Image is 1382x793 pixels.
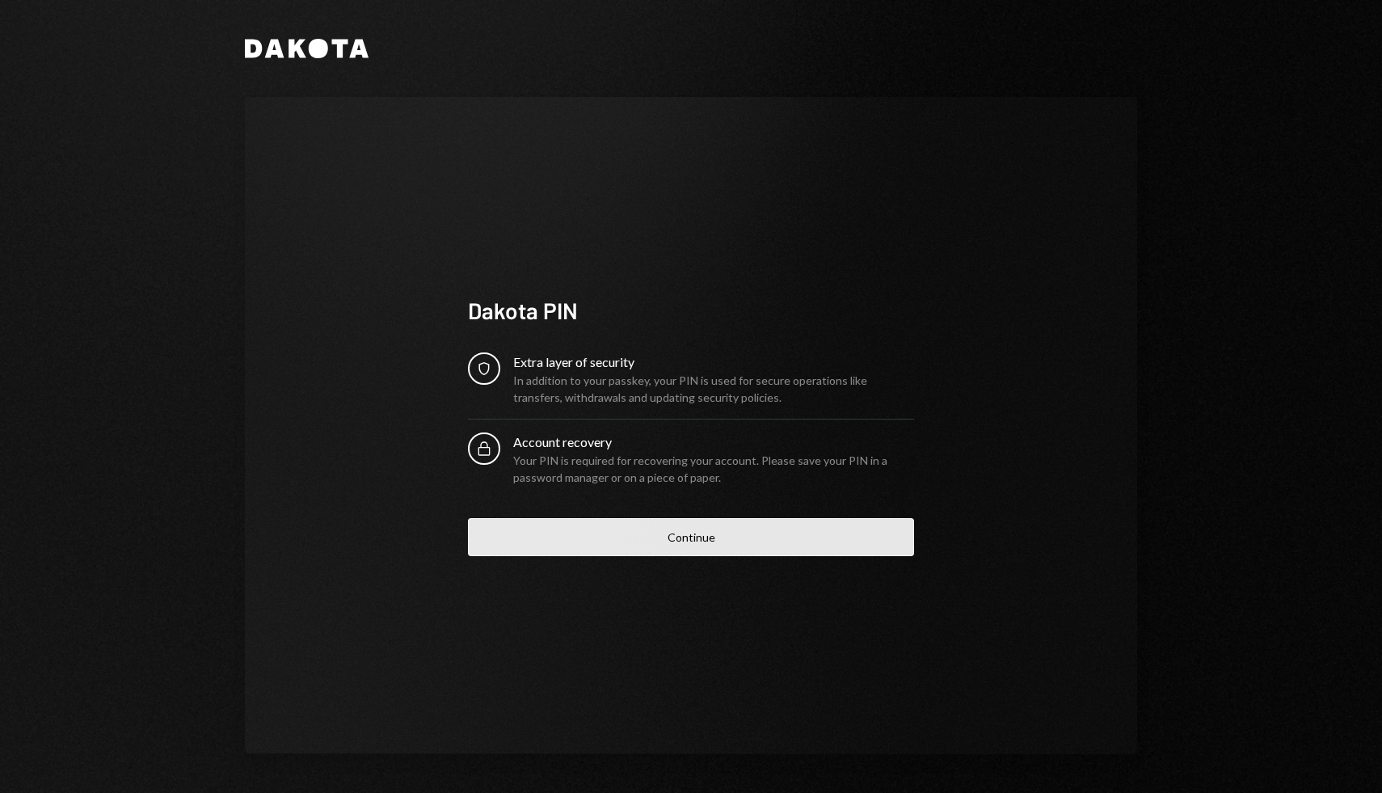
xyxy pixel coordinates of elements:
[468,295,914,327] div: Dakota PIN
[513,452,914,486] div: Your PIN is required for recovering your account. Please save your PIN in a password manager or o...
[513,352,914,372] div: Extra layer of security
[468,518,914,556] button: Continue
[513,432,914,452] div: Account recovery
[513,372,914,406] div: In addition to your passkey, your PIN is used for secure operations like transfers, withdrawals a...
